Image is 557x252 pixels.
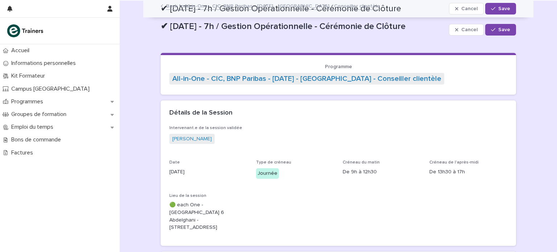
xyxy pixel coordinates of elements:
p: ✔ [DATE] - 7h / Gestion Opérationnelle - Cérémonie de Clôture [161,21,446,32]
span: Lieu de la session [169,194,206,198]
a: [PERSON_NAME] [172,135,212,143]
img: K0CqGN7SDeD6s4JG8KQk [6,24,46,38]
span: Créneau de l'après-midi [429,160,479,165]
button: Cancel [449,24,484,36]
p: Kit Formateur [8,73,51,79]
p: Factures [8,149,39,156]
p: Programmes [8,98,49,105]
span: Programme [325,64,352,69]
p: 🟢 each One - [GEOGRAPHIC_DATA] 6 Abdelghani - [STREET_ADDRESS] [169,201,247,231]
p: De 13h30 à 17h [429,168,507,176]
p: Accueil [8,47,35,54]
p: De 9h à 12h30 [343,168,421,176]
button: Save [485,24,516,36]
h2: Détails de la Session [169,109,232,117]
span: Intervenant.e de la session validée [169,126,242,130]
span: Date [169,160,180,165]
span: Save [498,27,510,32]
a: All-in-One - CIC, BNP Paribas - [DATE] - [GEOGRAPHIC_DATA] - Conseiller clientèle [172,74,441,83]
p: [DATE] [169,168,247,176]
a: Back toAll-in-One - CIC, BNP Paribas - [DATE] - [GEOGRAPHIC_DATA] - Conseiller clientèle [166,1,380,10]
span: Créneau du matin [343,160,380,165]
span: Type de créneau [256,160,291,165]
p: Bons de commande [8,136,67,143]
span: Cancel [461,27,478,32]
div: Journée [256,168,279,179]
p: Emploi du temps [8,124,59,131]
p: Groupes de formation [8,111,72,118]
p: Informations personnelles [8,60,82,67]
p: Campus [GEOGRAPHIC_DATA] [8,86,95,92]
